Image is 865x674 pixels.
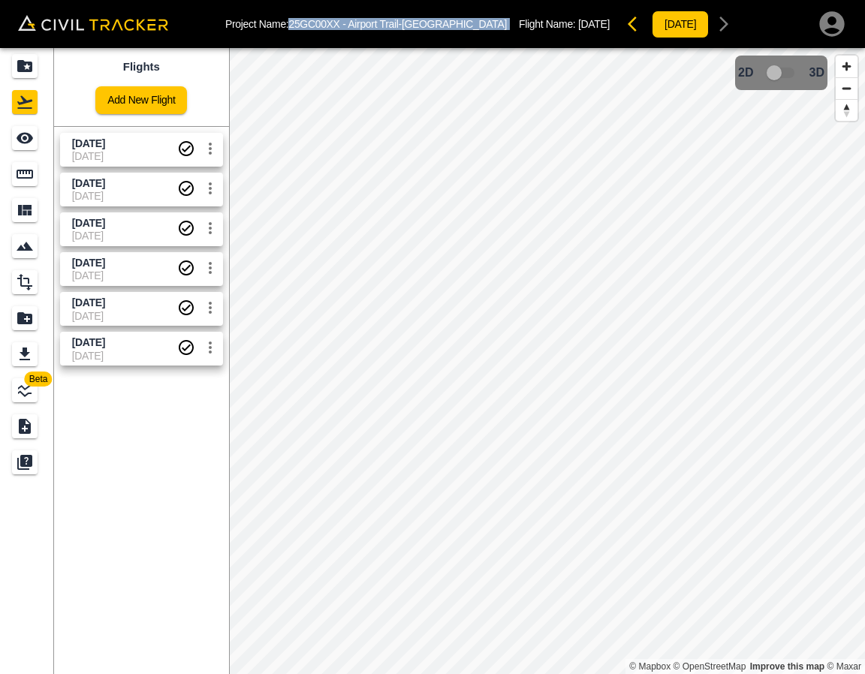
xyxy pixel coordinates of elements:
span: [DATE] [578,18,610,30]
a: Map feedback [750,661,824,672]
a: Maxar [827,661,861,672]
a: OpenStreetMap [674,661,746,672]
canvas: Map [229,48,865,674]
button: Zoom out [836,77,857,99]
span: 2D [738,66,753,80]
p: Project Name: 25GC00XX - Airport Trail-[GEOGRAPHIC_DATA] [225,18,507,30]
span: 3D [809,66,824,80]
a: Mapbox [629,661,671,672]
img: Civil Tracker [18,15,168,31]
button: [DATE] [652,11,709,38]
p: Flight Name: [519,18,610,30]
span: 3D model not uploaded yet [760,59,803,87]
button: Reset bearing to north [836,99,857,121]
button: Zoom in [836,56,857,77]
